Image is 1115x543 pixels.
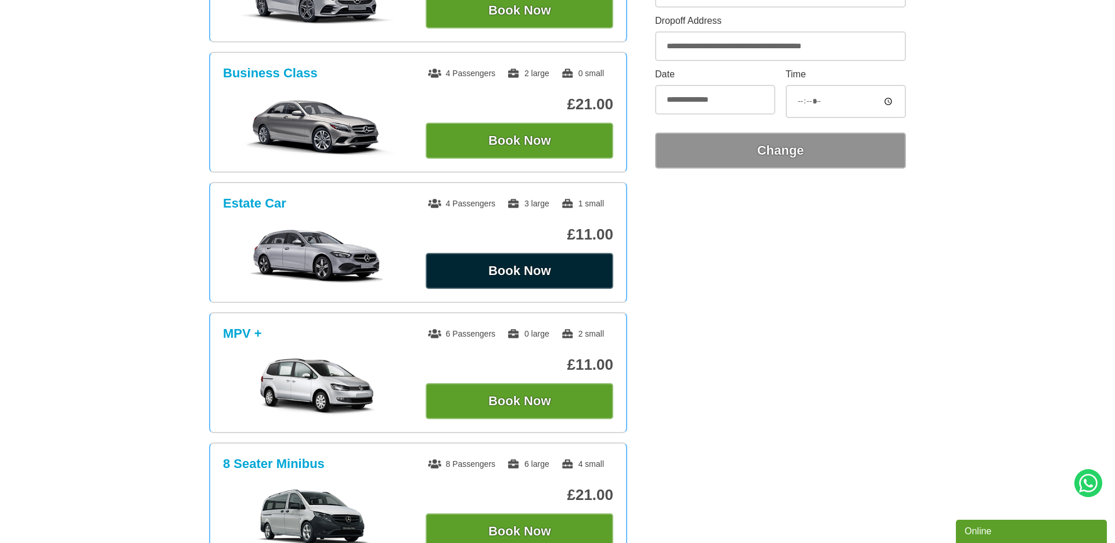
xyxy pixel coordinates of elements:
span: 2 small [561,329,604,338]
p: £11.00 [426,356,613,374]
span: 2 large [507,69,549,78]
h3: 8 Seater Minibus [223,456,325,471]
span: 4 small [561,459,604,469]
span: 3 large [507,199,549,208]
label: Date [655,70,775,79]
img: MPV + [229,358,404,416]
h3: MPV + [223,326,262,341]
p: £11.00 [426,226,613,244]
button: Book Now [426,253,613,289]
label: Dropoff Address [655,16,906,26]
p: £21.00 [426,486,613,504]
h3: Business Class [223,66,318,81]
span: 0 large [507,329,549,338]
span: 6 large [507,459,549,469]
h3: Estate Car [223,196,286,211]
span: 1 small [561,199,604,208]
span: 0 small [561,69,604,78]
span: 8 Passengers [428,459,495,469]
span: 4 Passengers [428,199,495,208]
span: 4 Passengers [428,69,495,78]
img: Business Class [229,97,404,155]
button: Book Now [426,383,613,419]
p: £21.00 [426,95,613,113]
label: Time [786,70,906,79]
img: Estate Car [229,227,404,285]
iframe: chat widget [956,517,1109,543]
button: Book Now [426,123,613,159]
span: 6 Passengers [428,329,495,338]
button: Change [655,133,906,169]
